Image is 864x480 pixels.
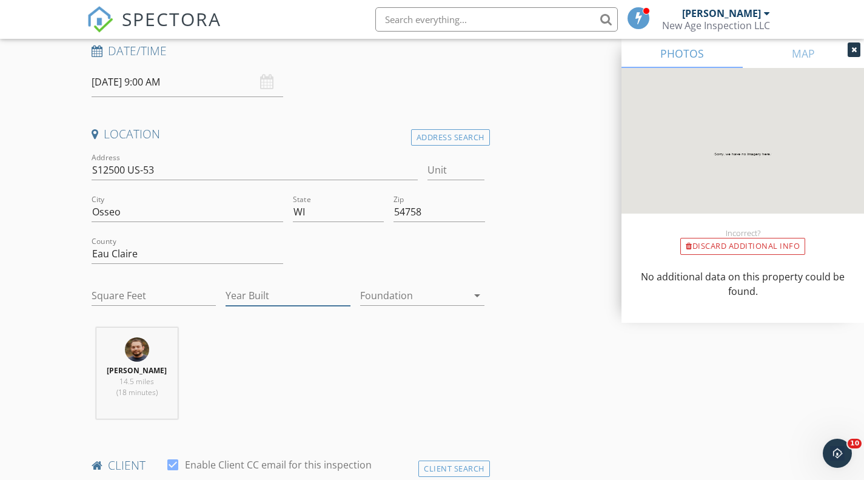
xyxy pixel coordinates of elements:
div: Client Search [418,461,490,477]
div: New Age Inspection LLC [662,19,770,32]
div: Address Search [411,129,490,146]
span: 14.5 miles [119,376,154,387]
h4: client [92,458,485,473]
img: The Best Home Inspection Software - Spectora [87,6,113,33]
span: (18 minutes) [116,387,158,397]
h4: Location [92,126,485,142]
div: Discard Additional info [680,238,805,255]
input: Select date [92,67,284,97]
div: [PERSON_NAME] [682,7,761,19]
a: MAP [743,39,864,68]
label: Enable Client CC email for this inspection [185,459,372,471]
strong: [PERSON_NAME] [107,365,167,376]
i: arrow_drop_down [470,288,484,303]
p: No additional data on this property could be found. [636,269,849,299]
div: Incorrect? [621,228,864,238]
input: Search everything... [375,7,618,32]
img: me.jpg [125,337,149,362]
span: 10 [848,439,862,448]
span: SPECTORA [122,6,221,32]
a: SPECTORA [87,16,221,42]
h4: Date/Time [92,43,485,59]
iframe: Intercom live chat [823,439,852,468]
a: PHOTOS [621,39,743,68]
img: streetview [621,68,864,243]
